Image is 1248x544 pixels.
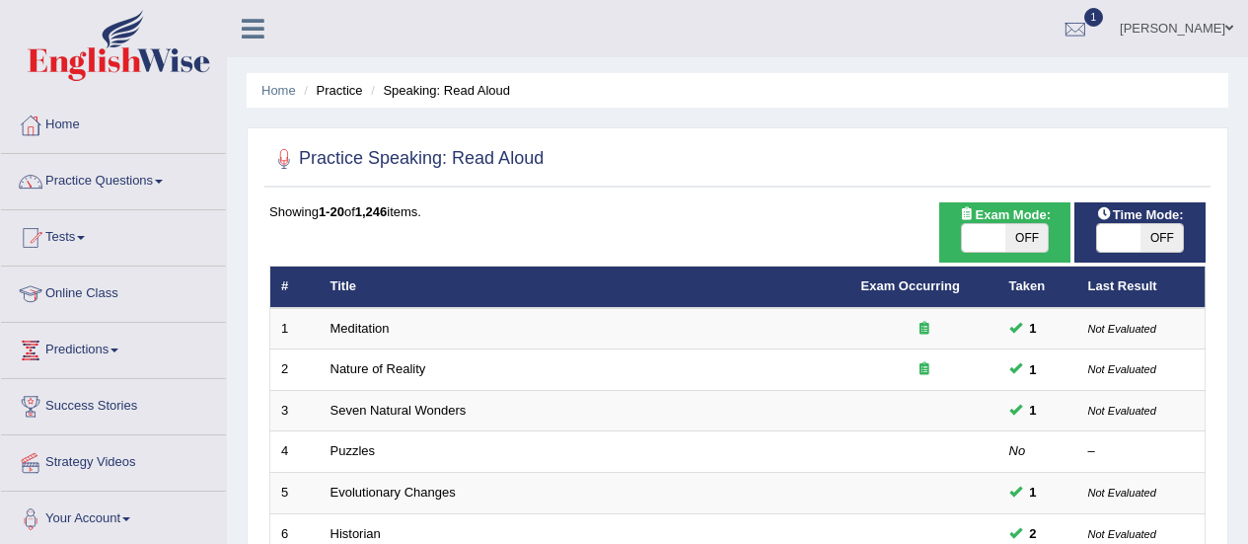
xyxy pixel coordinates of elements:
[269,144,544,174] h2: Practice Speaking: Read Aloud
[1022,318,1045,339] span: You can still take this question
[1088,363,1156,375] small: Not Evaluated
[1022,482,1045,503] span: You can still take this question
[861,278,960,293] a: Exam Occurring
[1022,523,1045,544] span: You can still take this question
[1,98,226,147] a: Home
[1,379,226,428] a: Success Stories
[330,443,376,458] a: Puzzles
[1,492,226,541] a: Your Account
[861,360,988,379] div: Exam occurring question
[1088,323,1156,335] small: Not Evaluated
[1088,405,1156,417] small: Not Evaluated
[355,204,388,219] b: 1,246
[1,267,226,316] a: Online Class
[1088,487,1156,499] small: Not Evaluated
[330,526,381,541] a: Historian
[1140,224,1184,252] span: OFF
[939,202,1070,263] div: Show exams occurring in exams
[330,361,426,376] a: Nature of Reality
[1,435,226,485] a: Strategy Videos
[320,267,850,308] th: Title
[1084,8,1104,27] span: 1
[366,81,510,100] li: Speaking: Read Aloud
[1,210,226,260] a: Tests
[270,431,320,473] td: 4
[861,320,988,339] div: Exam occurring question
[1022,400,1045,421] span: You can still take this question
[330,485,456,500] a: Evolutionary Changes
[269,202,1206,221] div: Showing of items.
[270,473,320,514] td: 5
[1022,359,1045,380] span: You can still take this question
[1088,442,1195,461] div: –
[330,403,467,418] a: Seven Natural Wonders
[1077,267,1206,308] th: Last Result
[1005,224,1049,252] span: OFF
[270,350,320,391] td: 2
[270,308,320,350] td: 1
[1,154,226,203] a: Practice Questions
[330,321,390,336] a: Meditation
[952,204,1059,225] span: Exam Mode:
[1,323,226,372] a: Predictions
[998,267,1077,308] th: Taken
[270,390,320,431] td: 3
[299,81,362,100] li: Practice
[1089,204,1192,225] span: Time Mode:
[319,204,344,219] b: 1-20
[270,267,320,308] th: #
[1088,528,1156,540] small: Not Evaluated
[1009,443,1026,458] em: No
[261,83,296,98] a: Home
